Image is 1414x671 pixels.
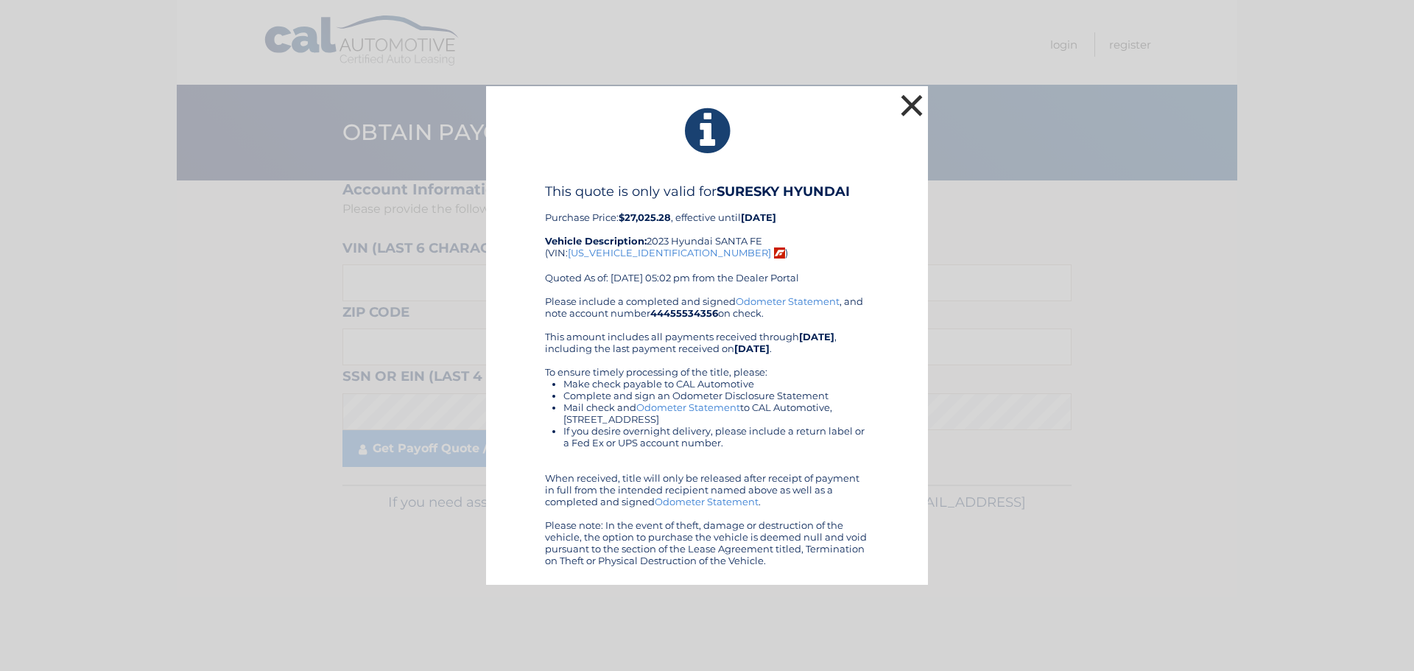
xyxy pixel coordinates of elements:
li: Make check payable to CAL Automotive [563,378,869,390]
li: If you desire overnight delivery, please include a return label or a Fed Ex or UPS account number. [563,425,869,449]
li: Mail check and to CAL Automotive, [STREET_ADDRESS] [563,401,869,425]
div: Please include a completed and signed , and note account number on check. This amount includes al... [545,295,869,566]
a: [US_VEHICLE_IDENTIFICATION_NUMBER] [568,247,771,259]
b: [DATE] [741,211,776,223]
li: Complete and sign an Odometer Disclosure Statement [563,390,869,401]
img: 8rh5UuVk8QnwCAWDaABNIAG0AAaQAP8G4BfzyDfYW2HlqUAAAAASUVORK5CYII= [774,247,785,259]
a: Odometer Statement [655,496,759,507]
b: [DATE] [799,331,834,342]
a: Odometer Statement [636,401,740,413]
b: 44455534356 [650,307,718,319]
h4: This quote is only valid for [545,183,869,200]
button: × [897,91,926,120]
a: Odometer Statement [736,295,840,307]
b: $27,025.28 [619,211,671,223]
b: [DATE] [734,342,770,354]
span: (VIN: ) [545,247,788,259]
b: SURESKY HYUNDAI [717,183,850,200]
strong: Vehicle Description: [545,235,647,247]
div: Purchase Price: , effective until 2023 Hyundai SANTA FE Quoted As of: [DATE] 05:02 pm from the De... [545,183,869,295]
